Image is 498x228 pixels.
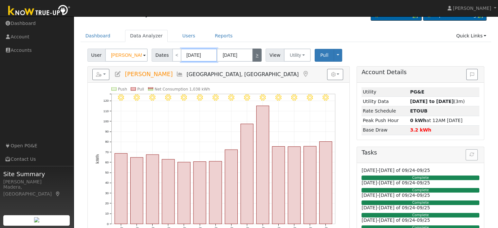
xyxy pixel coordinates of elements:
text: 110 [103,109,109,113]
a: > [252,49,262,62]
text: 40 [105,181,109,185]
rect: onclick="" [319,142,332,224]
text: 120 [103,99,109,103]
h6: [DATE]-[DATE] of 09/24-09/25 [361,205,479,211]
i: 8/30 - Clear [307,94,313,101]
a: Quick Links [451,30,491,42]
h6: [DATE]-[DATE] of 09/24-09/25 [361,168,479,173]
i: 8/18 - Clear [118,94,124,101]
a: Dashboard [81,30,116,42]
rect: onclick="" [256,106,269,224]
text: Push [118,87,127,92]
a: Multi-Series Graph [176,71,183,77]
text: Net Consumption 1,038 kWh [155,87,210,92]
a: Map [55,191,61,197]
text: 80 [105,140,109,144]
text: 50 [105,171,109,174]
div: [PERSON_NAME] [3,178,70,185]
div: Complete [361,188,479,193]
text: kWh [95,154,100,164]
h5: Account Details [361,69,479,76]
span: User [87,49,105,62]
i: 8/19 - Clear [134,94,140,101]
a: Users [177,30,200,42]
text: 20 [105,201,109,205]
text: 70 [105,150,109,154]
div: Complete [361,176,479,180]
text: Pull [137,87,144,92]
text: 10 [105,212,109,215]
rect: onclick="" [194,162,206,224]
i: 8/25 - Clear [228,94,234,101]
input: Select a User [105,49,148,62]
rect: onclick="" [241,124,253,224]
a: < [172,49,181,62]
a: Map [302,71,309,77]
i: 8/28 - Clear [275,94,282,101]
h6: [DATE]-[DATE] of 09/24-09/25 [361,218,479,223]
rect: onclick="" [304,146,316,224]
button: Pull [315,49,334,62]
span: Dates [152,49,173,62]
a: Data Analyzer [125,30,168,42]
strong: Y [410,108,427,114]
i: 8/31 - Clear [323,94,329,101]
text: 0 [107,222,109,226]
h5: Tasks [361,149,479,156]
i: 8/22 - Clear [181,94,187,101]
td: Rate Schedule [361,106,409,116]
rect: onclick="" [177,162,190,224]
rect: onclick="" [288,147,300,224]
strong: ID: 17249511, authorized: 09/04/25 [410,89,424,94]
span: [PERSON_NAME] [125,71,173,77]
rect: onclick="" [225,150,237,224]
rect: onclick="" [115,154,127,224]
span: Site Summary [3,170,70,178]
td: Peak Push Hour [361,116,409,125]
rect: onclick="" [209,161,222,224]
span: [GEOGRAPHIC_DATA], [GEOGRAPHIC_DATA] [187,71,299,77]
i: 8/21 - Clear [165,94,171,101]
rect: onclick="" [130,157,143,224]
button: Issue History [466,69,478,80]
a: Reports [210,30,237,42]
strong: [DATE] to [DATE] [410,99,453,104]
button: Utility [284,49,311,62]
i: 8/20 - Clear [149,94,156,101]
span: Pull [320,52,328,58]
h6: [DATE]-[DATE] of 09/24-09/25 [361,180,479,186]
i: 8/27 - Clear [260,94,266,101]
img: Know True-Up [5,4,74,18]
img: retrieve [34,217,39,222]
i: 8/26 - Clear [244,94,250,101]
td: Utility [361,87,409,97]
td: at 12AM [DATE] [409,116,479,125]
text: 90 [105,130,109,133]
i: 8/29 - Clear [291,94,297,101]
td: Base Draw [361,125,409,135]
i: 8/23 - Clear [196,94,203,101]
text: 100 [103,119,109,123]
rect: onclick="" [146,155,158,224]
span: (3m) [410,99,465,104]
span: View [266,49,284,62]
text: 30 [105,191,109,195]
rect: onclick="" [272,147,285,224]
text: 60 [105,160,109,164]
i: 8/24 - Clear [212,94,218,101]
h6: [DATE]-[DATE] of 09/24-09/25 [361,193,479,198]
strong: 3.2 kWh [410,127,431,133]
strong: 0 kWh [410,118,426,123]
td: Utility Data [361,97,409,106]
div: Complete [361,200,479,205]
span: [PERSON_NAME] [453,6,491,11]
a: Data Analyzer [113,10,159,18]
div: Madera, [GEOGRAPHIC_DATA] [3,184,70,197]
div: Complete [361,213,479,218]
rect: onclick="" [162,159,174,224]
a: Edit User (36709) [114,71,121,77]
